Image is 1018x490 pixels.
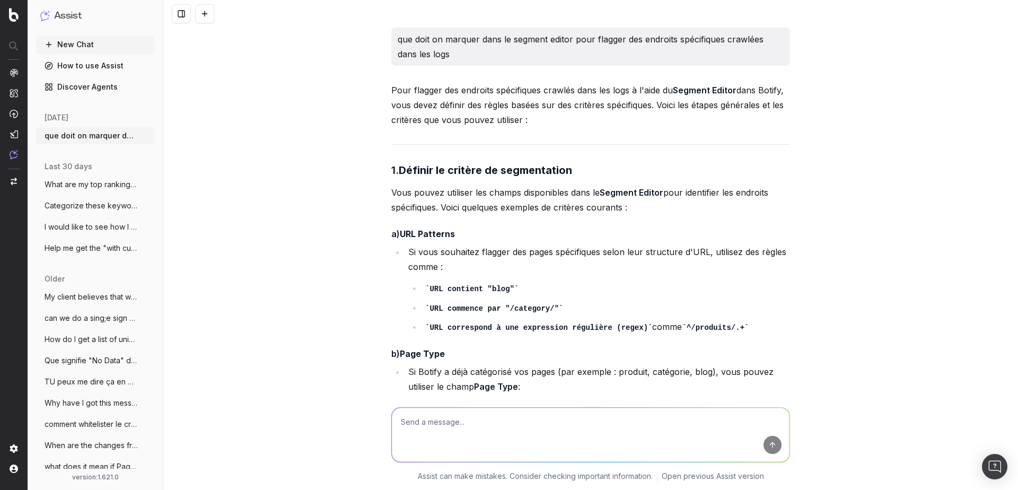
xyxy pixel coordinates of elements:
[673,85,736,95] strong: Segment Editor
[36,36,155,53] button: New Chat
[45,161,92,172] span: last 30 days
[400,348,445,359] strong: Page Type
[425,285,519,293] code: URL contient "blog"
[982,454,1007,479] div: Open Intercom Messenger
[36,176,155,193] button: What are my top ranking pages?
[45,274,65,284] span: older
[391,347,790,360] h4: b)
[45,222,138,232] span: I would like to see how I can see an evo
[399,164,572,177] strong: Définir le critère de segmentation
[36,331,155,348] button: How do I get a list of unique keywords w
[600,187,663,198] strong: Segment Editor
[45,313,138,323] span: can we do a sing;e sign on ?
[36,57,155,74] a: How to use Assist
[45,243,138,253] span: Help me get the "with curved piping on t
[10,465,18,473] img: My account
[391,83,790,127] p: Pour flagger des endroits spécifiques crawlés dans les logs à l'aide du dans Botify, vous devez d...
[36,197,155,214] button: Categorize these keywords for my content
[10,109,18,118] img: Activation
[45,130,138,141] span: que doit on marquer dans le segment edit
[45,398,138,408] span: Why have I got this messsage "Empty body
[54,8,82,23] h1: Assist
[45,419,138,430] span: comment whitelister le crawl par nos bot
[45,292,138,302] span: My client believes that we use quite a b
[682,323,749,332] code: ^/produits/.+
[40,11,50,21] img: Assist
[45,179,138,190] span: What are my top ranking pages?
[45,112,68,123] span: [DATE]
[10,68,18,77] img: Analytics
[425,304,563,313] code: URL commence par "/category/"
[405,244,790,335] li: Si vous souhaitez flagger des pages spécifiques selon leur structure d'URL, utilisez des règles c...
[36,288,155,305] button: My client believes that we use quite a b
[10,130,18,138] img: Studio
[422,319,790,335] li: comme
[36,240,155,257] button: Help me get the "with curved piping on t
[45,461,138,472] span: what does it mean if Pageworker can reco
[45,377,138,387] span: TU peux me dire ça en mieux en faisant a
[36,437,155,454] button: When are the changes from Pageworkers ap
[391,162,790,179] h3: 1.
[10,150,18,159] img: Assist
[36,416,155,433] button: comment whitelister le crawl par nos bot
[10,89,18,98] img: Intelligence
[425,323,652,332] code: URL correspond à une expression régulière (regex)
[45,334,138,345] span: How do I get a list of unique keywords w
[36,78,155,95] a: Discover Agents
[45,440,138,451] span: When are the changes from Pageworkers ap
[10,444,18,453] img: Setting
[36,218,155,235] button: I would like to see how I can see an evo
[40,8,151,23] button: Assist
[40,473,151,482] div: version: 1.621.0
[391,185,790,215] p: Vous pouvez utiliser les champs disponibles dans le pour identifier les endroits spécifiques. Voi...
[405,364,790,435] li: Si Botify a déjà catégorisé vos pages (par exemple : produit, catégorie, blog), vous pouvez utili...
[418,471,653,482] p: Assist can make mistakes. Consider checking important information.
[11,178,17,185] img: Switch project
[391,227,790,240] h4: a)
[398,32,784,62] p: que doit on marquer dans le segment editor pour flagger des endroits spécifiques crawlées dans le...
[9,8,19,22] img: Botify logo
[36,352,155,369] button: Que signifie "No Data" dans Botify ?
[45,200,138,211] span: Categorize these keywords for my content
[36,373,155,390] button: TU peux me dire ça en mieux en faisant a
[36,310,155,327] button: can we do a sing;e sign on ?
[662,471,764,482] a: Open previous Assist version
[36,127,155,144] button: que doit on marquer dans le segment edit
[36,458,155,475] button: what does it mean if Pageworker can reco
[474,381,518,392] strong: Page Type
[36,395,155,412] button: Why have I got this messsage "Empty body
[45,355,138,366] span: Que signifie "No Data" dans Botify ?
[400,229,455,239] strong: URL Patterns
